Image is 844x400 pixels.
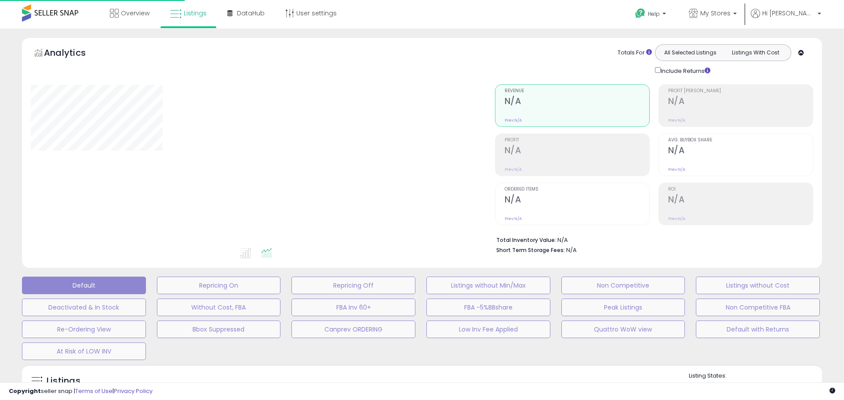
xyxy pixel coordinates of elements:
[505,96,649,108] h2: N/A
[696,321,820,338] button: Default with Returns
[700,9,731,18] span: My Stores
[505,167,522,172] small: Prev: N/A
[668,145,813,157] h2: N/A
[668,89,813,94] span: Profit [PERSON_NAME]
[648,10,660,18] span: Help
[566,246,577,254] span: N/A
[696,277,820,294] button: Listings without Cost
[22,277,146,294] button: Default
[668,138,813,143] span: Avg. Buybox Share
[696,299,820,316] button: Non Competitive FBA
[505,195,649,206] h2: N/A
[9,387,153,396] div: seller snap | |
[561,277,685,294] button: Non Competitive
[184,9,207,18] span: Listings
[668,118,685,123] small: Prev: N/A
[505,138,649,143] span: Profit
[505,89,649,94] span: Revenue
[157,299,281,316] button: Without Cost, FBA
[668,96,813,108] h2: N/A
[762,9,815,18] span: Hi [PERSON_NAME]
[668,187,813,192] span: ROI
[22,299,146,316] button: Deactivated & In Stock
[157,277,281,294] button: Repricing On
[618,49,652,57] div: Totals For
[426,299,550,316] button: FBA -5%BBshare
[291,299,415,316] button: FBA Inv 60+
[505,118,522,123] small: Prev: N/A
[561,321,685,338] button: Quattro WoW view
[496,236,556,244] b: Total Inventory Value:
[291,277,415,294] button: Repricing Off
[723,47,788,58] button: Listings With Cost
[496,246,565,254] b: Short Term Storage Fees:
[635,8,646,19] i: Get Help
[9,387,41,395] strong: Copyright
[496,234,807,245] li: N/A
[628,1,675,29] a: Help
[426,321,550,338] button: Low Inv Fee Applied
[157,321,281,338] button: Bbox Suppressed
[751,9,821,29] a: Hi [PERSON_NAME]
[668,167,685,172] small: Prev: N/A
[22,342,146,360] button: At Risk of LOW INV
[668,195,813,206] h2: N/A
[561,299,685,316] button: Peak Listings
[291,321,415,338] button: Canprev ORDERING
[44,47,103,61] h5: Analytics
[505,145,649,157] h2: N/A
[648,65,721,76] div: Include Returns
[237,9,265,18] span: DataHub
[426,277,550,294] button: Listings without Min/Max
[658,47,723,58] button: All Selected Listings
[22,321,146,338] button: Re-Ordering View
[505,216,522,221] small: Prev: N/A
[505,187,649,192] span: Ordered Items
[668,216,685,221] small: Prev: N/A
[121,9,149,18] span: Overview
